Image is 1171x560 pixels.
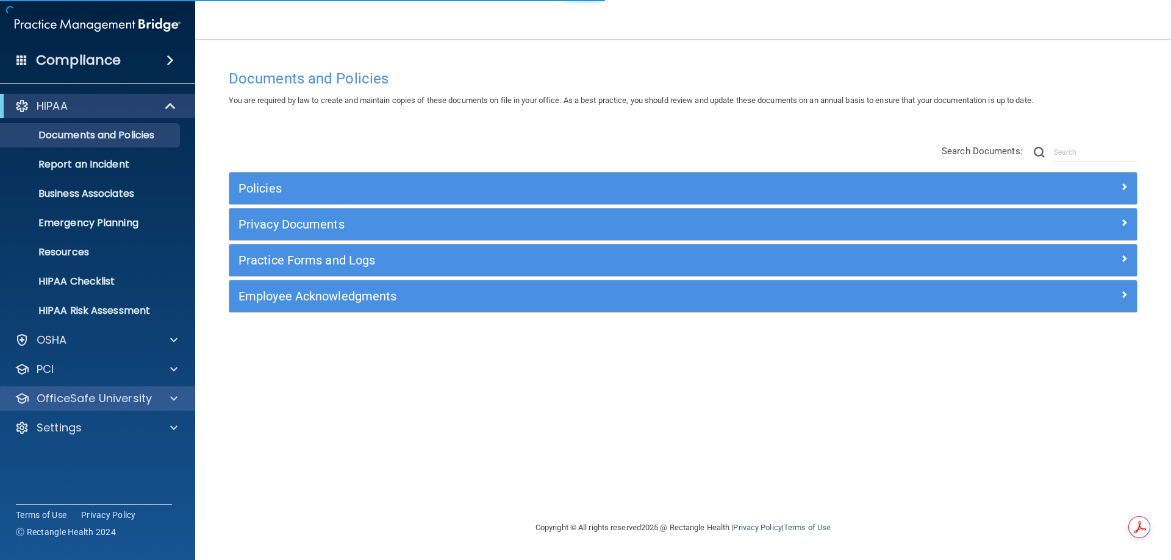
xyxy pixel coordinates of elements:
img: PMB logo [15,13,181,37]
p: HIPAA Risk Assessment [8,305,174,317]
input: Search [1054,143,1137,161]
h5: Employee Acknowledgments [238,289,901,303]
a: Privacy Documents [238,214,1128,234]
p: Business Associates [8,188,174,200]
p: Settings [37,420,82,435]
p: PCI [37,362,54,377]
a: Terms of Use [784,523,831,532]
h4: Compliance [36,52,121,69]
a: Policies [238,179,1128,198]
h4: Documents and Policies [229,71,1137,87]
h5: Practice Forms and Logs [238,253,901,267]
a: HIPAA [15,99,177,113]
p: HIPAA [37,99,68,113]
a: Settings [15,420,177,435]
a: Practice Forms and Logs [238,250,1128,270]
a: Terms of Use [16,509,66,521]
p: Documents and Policies [8,129,174,141]
a: Privacy Policy [81,509,136,521]
h5: Policies [238,182,901,195]
p: OfficeSafe University [37,391,152,406]
img: ic-search.3b580494.png [1034,147,1045,158]
div: Copyright © All rights reserved 2025 @ Rectangle Health | | [460,508,906,547]
a: Privacy Policy [733,523,781,532]
p: Report an Incident [8,158,174,171]
span: You are required by law to create and maintain copies of these documents on file in your office. ... [229,96,1033,105]
h5: Privacy Documents [238,218,901,231]
a: OSHA [15,333,177,347]
a: Employee Acknowledgments [238,286,1128,306]
span: Search Documents: [942,146,1023,157]
p: Resources [8,246,174,258]
a: OfficeSafe University [15,391,177,406]
p: OSHA [37,333,67,347]
span: Ⓒ Rectangle Health 2024 [16,526,116,538]
p: Emergency Planning [8,217,174,229]
a: PCI [15,362,177,377]
p: HIPAA Checklist [8,275,174,288]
